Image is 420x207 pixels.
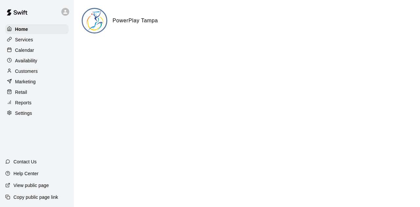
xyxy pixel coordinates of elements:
[13,158,37,165] p: Contact Us
[15,89,27,95] p: Retail
[5,24,69,34] a: Home
[15,36,33,43] p: Services
[5,77,69,87] a: Marketing
[5,98,69,108] a: Reports
[15,110,32,116] p: Settings
[15,57,37,64] p: Availability
[5,66,69,76] a: Customers
[15,26,28,32] p: Home
[13,182,49,189] p: View public page
[113,16,158,25] h6: PowerPlay Tampa
[13,194,58,200] p: Copy public page link
[13,170,38,177] p: Help Center
[15,78,36,85] p: Marketing
[5,56,69,66] a: Availability
[15,47,34,53] p: Calendar
[5,45,69,55] a: Calendar
[5,108,69,118] a: Settings
[83,9,107,33] img: PowerPlay Tampa logo
[15,99,31,106] p: Reports
[5,87,69,97] a: Retail
[15,68,38,74] p: Customers
[5,35,69,45] a: Services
